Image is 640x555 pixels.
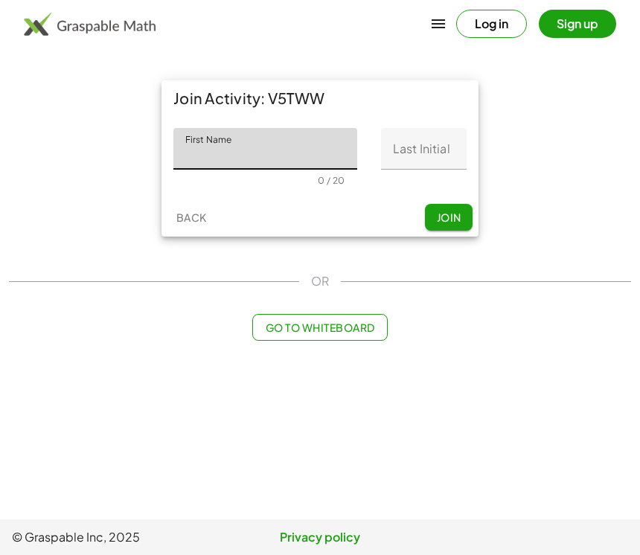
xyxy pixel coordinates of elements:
[539,10,616,38] button: Sign up
[217,528,423,546] a: Privacy policy
[425,204,473,231] button: Join
[176,211,206,224] span: Back
[436,211,461,224] span: Join
[12,528,217,546] span: © Graspable Inc, 2025
[252,314,387,341] button: Go to Whiteboard
[265,321,374,334] span: Go to Whiteboard
[167,204,215,231] button: Back
[161,80,479,116] div: Join Activity: V5TWW
[311,272,329,290] span: OR
[318,175,345,186] div: 0 / 20
[456,10,527,38] button: Log in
